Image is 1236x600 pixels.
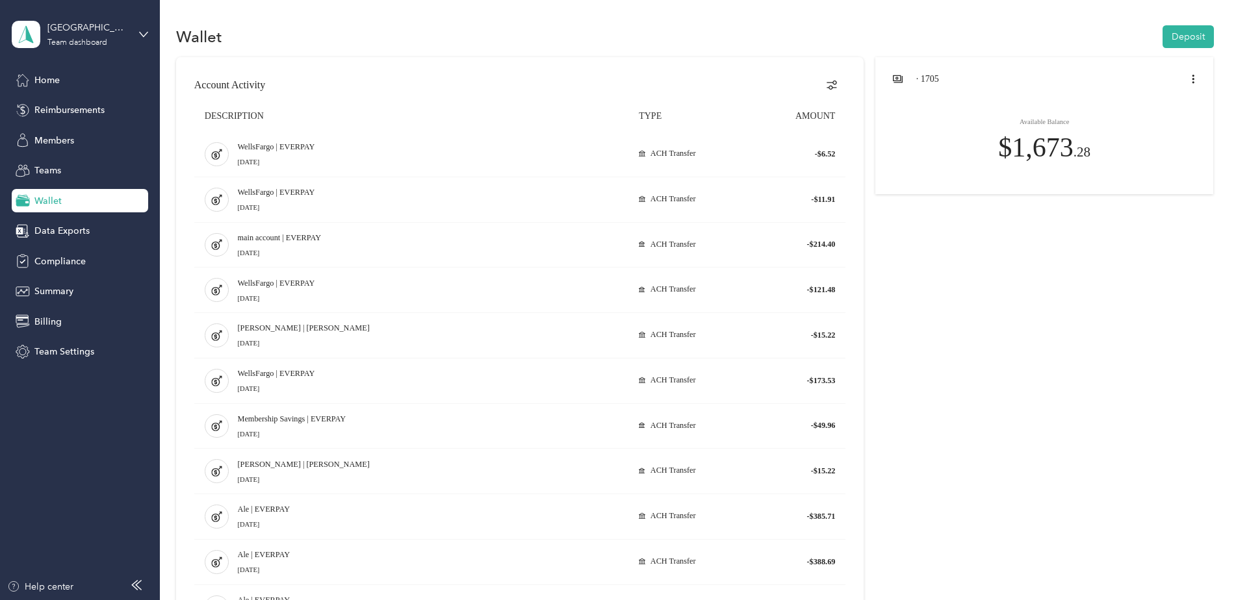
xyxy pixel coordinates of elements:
[34,224,90,238] span: Data Exports
[176,30,222,44] h1: Wallet
[1163,25,1214,48] button: Deposit
[34,194,62,208] span: Wallet
[7,580,73,594] button: Help center
[47,21,129,34] div: [GEOGRAPHIC_DATA]
[1163,527,1236,600] iframe: Everlance-gr Chat Button Frame
[34,345,94,358] span: Team Settings
[34,315,62,329] span: Billing
[34,103,105,117] span: Reimbursements
[34,73,60,87] span: Home
[34,164,61,177] span: Teams
[34,255,86,268] span: Compliance
[47,39,107,47] div: Team dashboard
[34,284,73,298] span: Summary
[34,134,74,147] span: Members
